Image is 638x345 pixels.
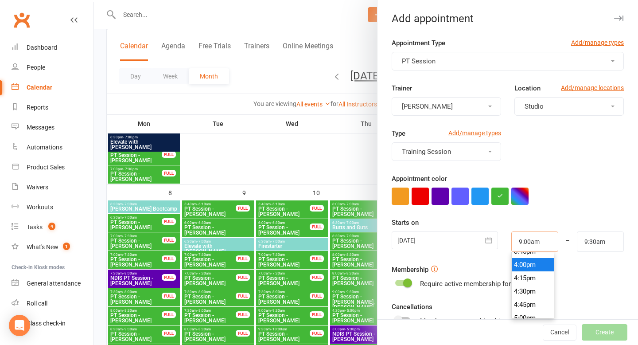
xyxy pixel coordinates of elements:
[27,280,81,287] div: General attendance
[27,300,47,307] div: Roll call
[512,271,554,285] li: 4:15pm
[12,78,93,98] a: Calendar
[512,258,554,271] li: 4:00pm
[27,223,43,231] div: Tasks
[514,97,624,116] button: Studio
[12,274,93,294] a: General attendance kiosk mode
[571,38,624,47] a: Add/manage types
[448,128,501,138] a: Add/manage types
[27,184,48,191] div: Waivers
[392,52,624,71] button: PT Session
[27,164,65,171] div: Product Sales
[48,223,55,230] span: 4
[512,285,554,298] li: 4:30pm
[27,320,66,327] div: Class check-in
[561,83,624,93] a: Add/manage locations
[12,294,93,314] a: Roll call
[402,148,451,156] span: Training Session
[514,83,541,94] label: Location
[392,217,419,228] label: Starts on
[12,217,93,237] a: Tasks 4
[27,243,58,251] div: What's New
[392,38,445,48] label: Appointment Type
[12,58,93,78] a: People
[27,64,45,71] div: People
[558,231,578,252] div: –
[12,38,93,58] a: Dashboard
[512,298,554,311] li: 4:45pm
[420,316,624,341] div: Members can cancel bookings to this event
[12,177,93,197] a: Waivers
[27,84,52,91] div: Calendar
[11,9,33,31] a: Clubworx
[512,311,554,325] li: 5:00pm
[27,44,57,51] div: Dashboard
[63,243,70,250] span: 1
[9,315,30,336] div: Open Intercom Messenger
[402,57,436,65] span: PT Session
[543,325,576,341] button: Cancel
[27,124,54,131] div: Messages
[392,128,405,139] label: Type
[12,137,93,157] a: Automations
[402,102,453,110] span: [PERSON_NAME]
[12,197,93,217] a: Workouts
[27,144,62,151] div: Automations
[12,314,93,333] a: Class kiosk mode
[392,97,501,116] button: [PERSON_NAME]
[420,278,544,289] div: Require active membership for members?
[12,237,93,257] a: What's New1
[12,98,93,118] a: Reports
[392,173,447,184] label: Appointment color
[27,104,48,111] div: Reports
[392,264,428,275] label: Membership
[377,12,638,25] div: Add appointment
[392,142,501,161] button: Training Session
[525,102,544,110] span: Studio
[12,157,93,177] a: Product Sales
[392,83,412,94] label: Trainer
[392,302,432,312] label: Cancellations
[12,118,93,137] a: Messages
[27,204,53,211] div: Workouts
